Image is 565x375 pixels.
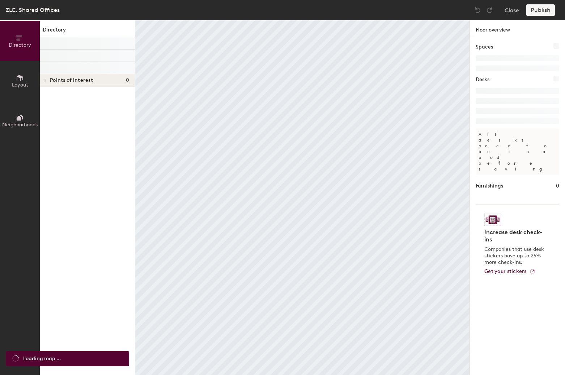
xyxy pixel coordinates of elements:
[476,128,559,175] p: All desks need to be in a pod before saving
[476,76,489,84] h1: Desks
[484,268,527,274] span: Get your stickers
[9,42,31,48] span: Directory
[23,355,61,363] span: Loading map ...
[505,4,519,16] button: Close
[50,77,93,83] span: Points of interest
[476,43,493,51] h1: Spaces
[6,5,60,14] div: ZLC, Shared Offices
[12,82,28,88] span: Layout
[2,122,38,128] span: Neighborhoods
[486,7,493,14] img: Redo
[484,246,546,266] p: Companies that use desk stickers have up to 25% more check-ins.
[40,26,135,37] h1: Directory
[126,77,129,83] span: 0
[470,20,565,37] h1: Floor overview
[135,20,470,375] canvas: Map
[484,269,535,275] a: Get your stickers
[484,214,501,226] img: Sticker logo
[484,229,546,243] h4: Increase desk check-ins
[476,182,503,190] h1: Furnishings
[474,7,481,14] img: Undo
[556,182,559,190] h1: 0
